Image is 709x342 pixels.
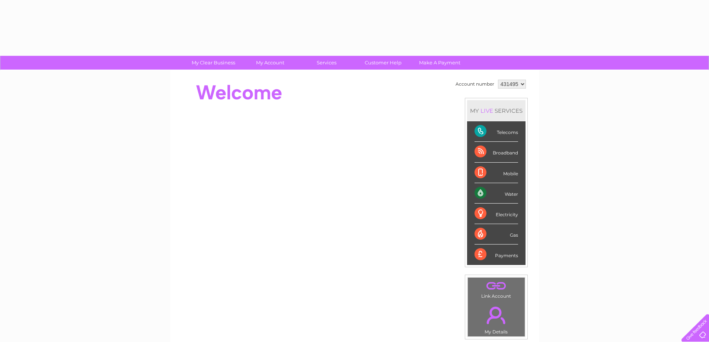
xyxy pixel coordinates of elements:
[475,224,518,244] div: Gas
[475,121,518,142] div: Telecoms
[467,100,526,121] div: MY SERVICES
[475,183,518,204] div: Water
[475,204,518,224] div: Electricity
[475,142,518,162] div: Broadband
[239,56,301,70] a: My Account
[409,56,470,70] a: Make A Payment
[470,302,523,328] a: .
[352,56,414,70] a: Customer Help
[475,244,518,265] div: Payments
[479,107,495,114] div: LIVE
[475,163,518,183] div: Mobile
[467,277,525,301] td: Link Account
[296,56,357,70] a: Services
[183,56,244,70] a: My Clear Business
[454,78,496,90] td: Account number
[470,279,523,293] a: .
[467,300,525,337] td: My Details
